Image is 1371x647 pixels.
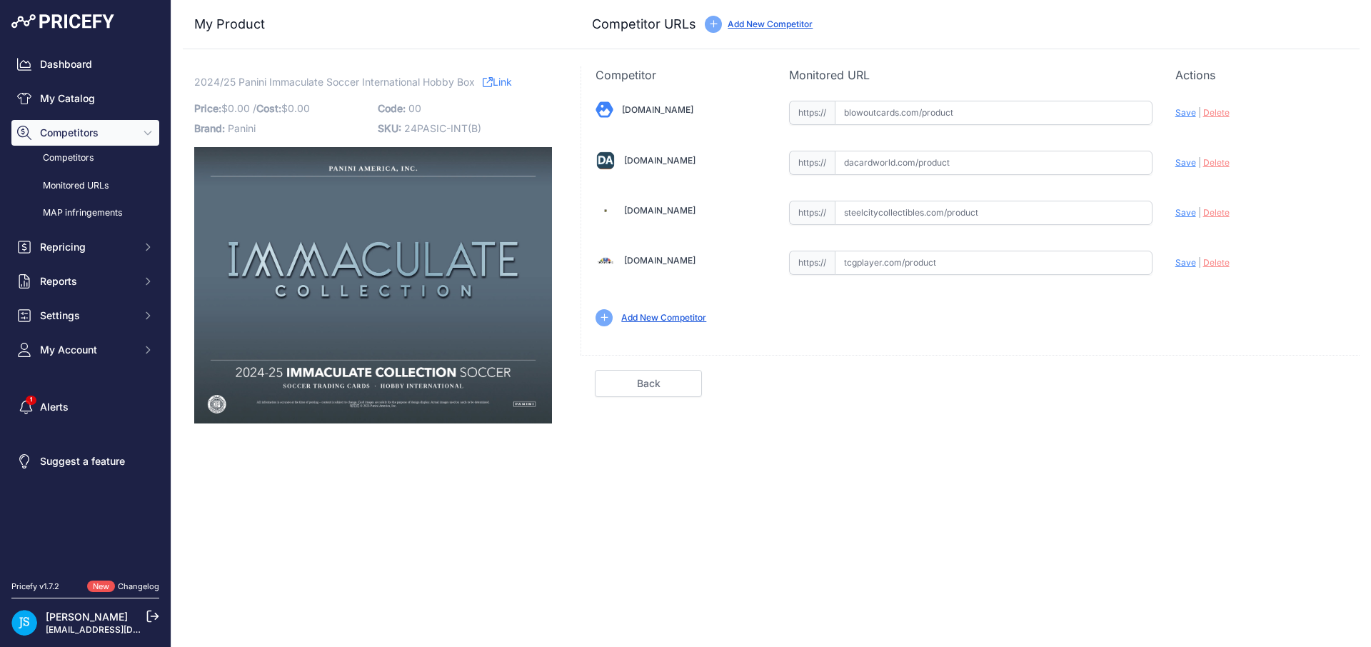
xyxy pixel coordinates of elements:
[1175,157,1196,168] span: Save
[1203,207,1230,218] span: Delete
[835,101,1152,125] input: blowoutcards.com/product
[11,14,114,29] img: Pricefy Logo
[622,104,693,115] a: [DOMAIN_NAME]
[194,99,369,119] p: $
[118,581,159,591] a: Changelog
[789,66,1152,84] p: Monitored URL
[624,255,695,266] a: [DOMAIN_NAME]
[11,146,159,171] a: Competitors
[40,343,134,357] span: My Account
[11,86,159,111] a: My Catalog
[1203,107,1230,118] span: Delete
[728,19,813,29] a: Add New Competitor
[40,126,134,140] span: Competitors
[835,201,1152,225] input: steelcitycollectibles.com/product
[11,201,159,226] a: MAP infringements
[194,73,475,91] span: 2024/25 Panini Immaculate Soccer International Hobby Box
[11,269,159,294] button: Reports
[288,102,310,114] span: 0.00
[592,14,696,34] h3: Competitor URLs
[835,151,1152,175] input: dacardworld.com/product
[11,581,59,593] div: Pricefy v1.7.2
[404,122,481,134] span: 24PASIC-INT(B)
[789,101,835,125] span: https://
[194,122,225,134] span: Brand:
[789,201,835,225] span: https://
[408,102,421,114] span: 00
[1198,207,1201,218] span: |
[621,312,706,323] a: Add New Competitor
[11,303,159,328] button: Settings
[1175,207,1196,218] span: Save
[87,581,115,593] span: New
[1203,157,1230,168] span: Delete
[1175,66,1345,84] p: Actions
[11,394,159,420] a: Alerts
[1198,257,1201,268] span: |
[11,337,159,363] button: My Account
[378,102,406,114] span: Code:
[11,51,159,563] nav: Sidebar
[11,234,159,260] button: Repricing
[483,73,512,91] a: Link
[194,14,552,34] h3: My Product
[1198,107,1201,118] span: |
[228,102,250,114] span: 0.00
[1198,157,1201,168] span: |
[11,448,159,474] a: Suggest a feature
[595,370,702,397] a: Back
[1203,257,1230,268] span: Delete
[11,174,159,199] a: Monitored URLs
[835,251,1152,275] input: tcgplayer.com/product
[46,611,128,623] a: [PERSON_NAME]
[228,122,256,134] span: Panini
[40,274,134,289] span: Reports
[40,240,134,254] span: Repricing
[46,624,195,635] a: [EMAIL_ADDRESS][DOMAIN_NAME]
[789,251,835,275] span: https://
[789,151,835,175] span: https://
[194,102,221,114] span: Price:
[378,122,401,134] span: SKU:
[1175,107,1196,118] span: Save
[11,51,159,77] a: Dashboard
[253,102,310,114] span: / $
[596,66,765,84] p: Competitor
[256,102,281,114] span: Cost:
[624,155,695,166] a: [DOMAIN_NAME]
[624,205,695,216] a: [DOMAIN_NAME]
[1175,257,1196,268] span: Save
[40,309,134,323] span: Settings
[11,120,159,146] button: Competitors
